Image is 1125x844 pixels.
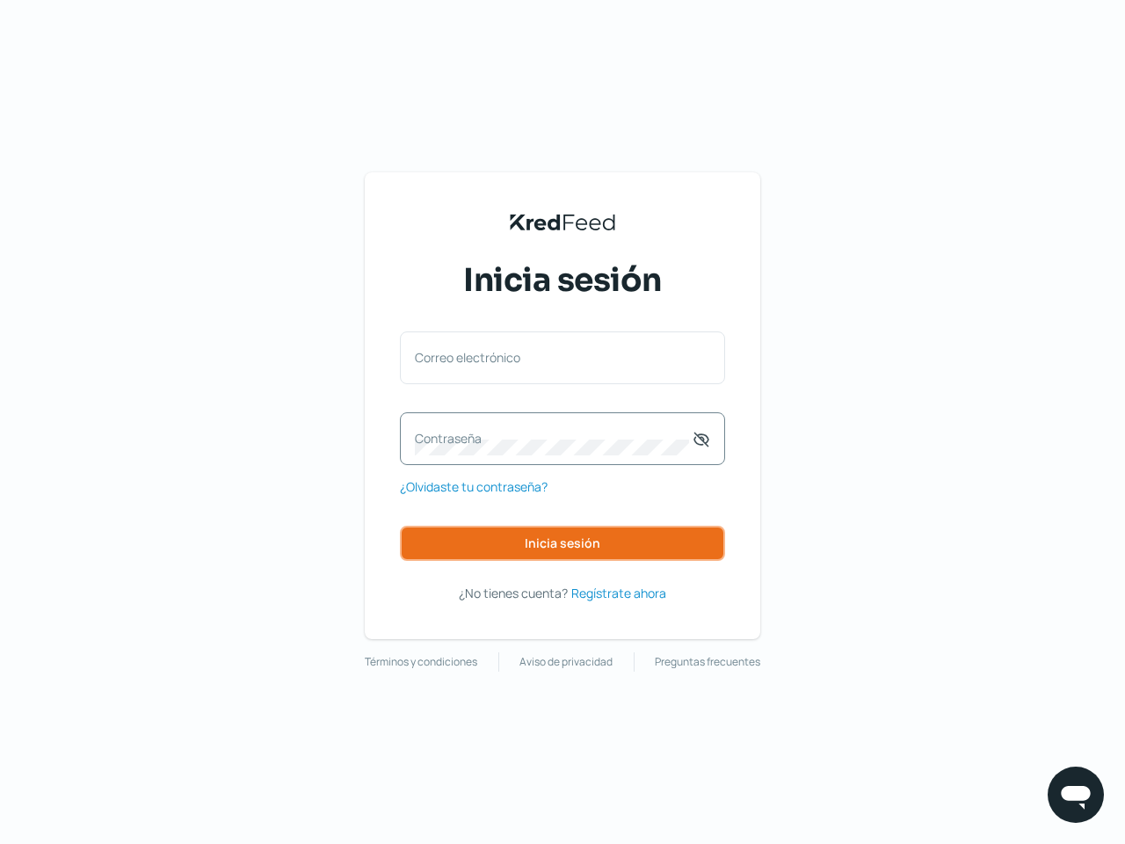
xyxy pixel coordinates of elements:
label: Correo electrónico [415,349,693,366]
a: Preguntas frecuentes [655,652,760,672]
img: chatIcon [1058,777,1093,812]
span: Inicia sesión [525,537,600,549]
span: ¿No tienes cuenta? [459,585,568,601]
a: Aviso de privacidad [519,652,613,672]
button: Inicia sesión [400,526,725,561]
a: ¿Olvidaste tu contraseña? [400,476,548,498]
a: Términos y condiciones [365,652,477,672]
span: Inicia sesión [463,258,662,302]
a: Regístrate ahora [571,582,666,604]
label: Contraseña [415,430,693,447]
